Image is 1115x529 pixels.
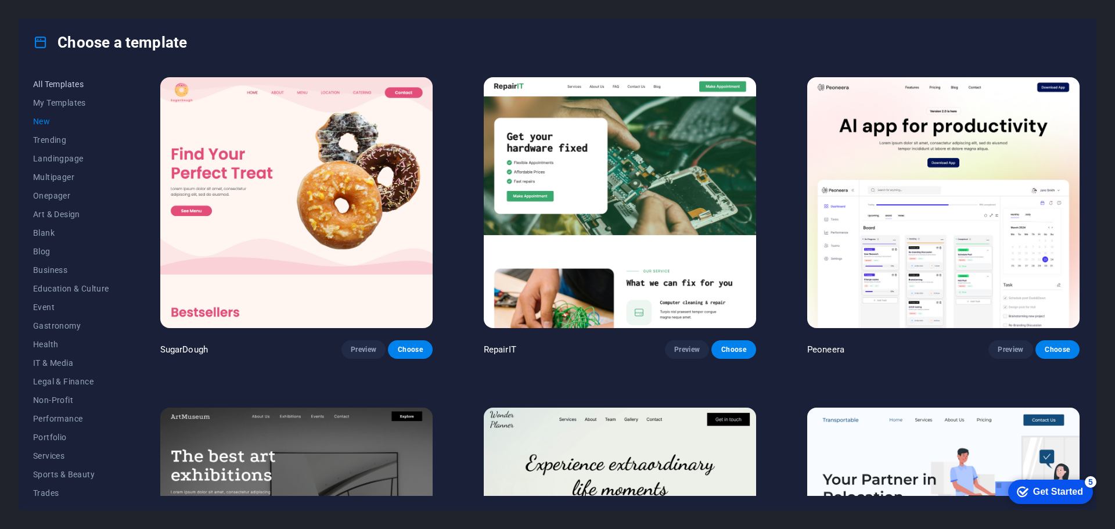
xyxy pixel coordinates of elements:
[665,340,709,359] button: Preview
[33,470,109,479] span: Sports & Beauty
[33,154,109,163] span: Landingpage
[33,33,187,52] h4: Choose a template
[388,340,432,359] button: Choose
[33,131,109,149] button: Trending
[33,354,109,372] button: IT & Media
[160,77,433,328] img: SugarDough
[33,261,109,279] button: Business
[33,224,109,242] button: Blank
[33,335,109,354] button: Health
[33,228,109,237] span: Blank
[33,372,109,391] button: Legal & Finance
[33,117,109,126] span: New
[33,433,109,442] span: Portfolio
[33,112,109,131] button: New
[33,451,109,460] span: Services
[33,465,109,484] button: Sports & Beauty
[33,210,109,219] span: Art & Design
[33,321,109,330] span: Gastronomy
[34,13,84,23] div: Get Started
[33,191,109,200] span: Onepager
[484,344,516,355] p: RepairIT
[721,345,746,354] span: Choose
[9,6,94,30] div: Get Started 5 items remaining, 0% complete
[351,345,376,354] span: Preview
[33,205,109,224] button: Art & Design
[33,298,109,316] button: Event
[33,340,109,349] span: Health
[33,428,109,447] button: Portfolio
[33,265,109,275] span: Business
[33,409,109,428] button: Performance
[33,98,109,107] span: My Templates
[1035,340,1080,359] button: Choose
[341,340,386,359] button: Preview
[33,80,109,89] span: All Templates
[1045,345,1070,354] span: Choose
[33,377,109,386] span: Legal & Finance
[33,391,109,409] button: Non-Profit
[998,345,1023,354] span: Preview
[33,316,109,335] button: Gastronomy
[33,186,109,205] button: Onepager
[33,242,109,261] button: Blog
[33,414,109,423] span: Performance
[33,149,109,168] button: Landingpage
[33,247,109,256] span: Blog
[33,358,109,368] span: IT & Media
[33,279,109,298] button: Education & Culture
[33,447,109,465] button: Services
[33,484,109,502] button: Trades
[397,345,423,354] span: Choose
[33,303,109,312] span: Event
[988,340,1033,359] button: Preview
[674,345,700,354] span: Preview
[33,168,109,186] button: Multipager
[86,2,98,14] div: 5
[33,135,109,145] span: Trending
[33,75,109,93] button: All Templates
[33,284,109,293] span: Education & Culture
[807,344,844,355] p: Peoneera
[33,488,109,498] span: Trades
[33,93,109,112] button: My Templates
[33,395,109,405] span: Non-Profit
[484,77,756,328] img: RepairIT
[33,172,109,182] span: Multipager
[807,77,1080,328] img: Peoneera
[711,340,756,359] button: Choose
[160,344,208,355] p: SugarDough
